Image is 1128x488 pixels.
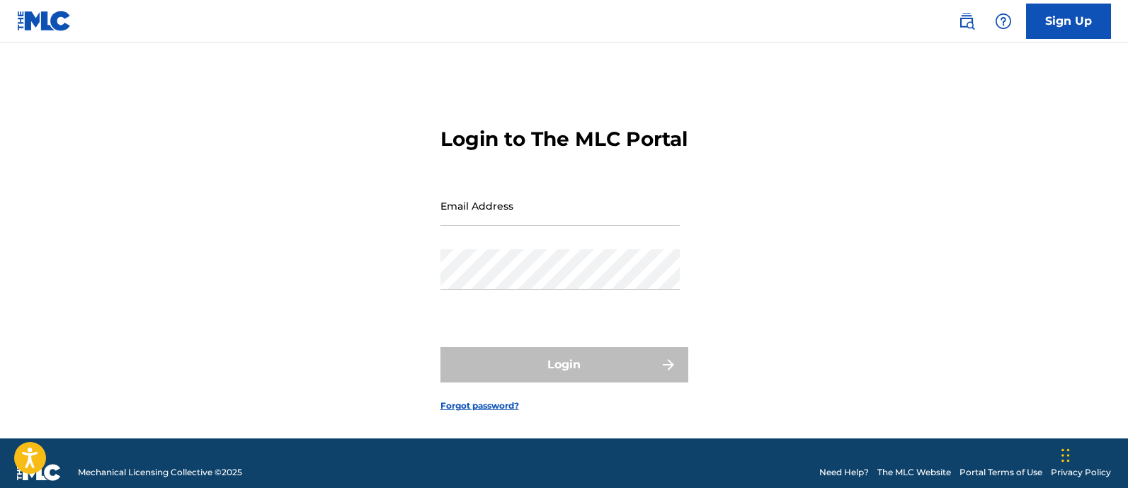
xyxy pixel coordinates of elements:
iframe: Chat Widget [1057,420,1128,488]
div: Help [989,7,1018,35]
a: Public Search [952,7,981,35]
a: Need Help? [819,466,869,479]
iframe: Resource Center [1088,299,1128,413]
a: Forgot password? [440,399,519,412]
img: search [958,13,975,30]
div: Drag [1061,434,1070,477]
h3: Login to The MLC Portal [440,127,688,152]
a: Privacy Policy [1051,466,1111,479]
a: The MLC Website [877,466,951,479]
span: Mechanical Licensing Collective © 2025 [78,466,242,479]
img: logo [17,464,61,481]
a: Portal Terms of Use [959,466,1042,479]
img: help [995,13,1012,30]
a: Sign Up [1026,4,1111,39]
img: MLC Logo [17,11,72,31]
